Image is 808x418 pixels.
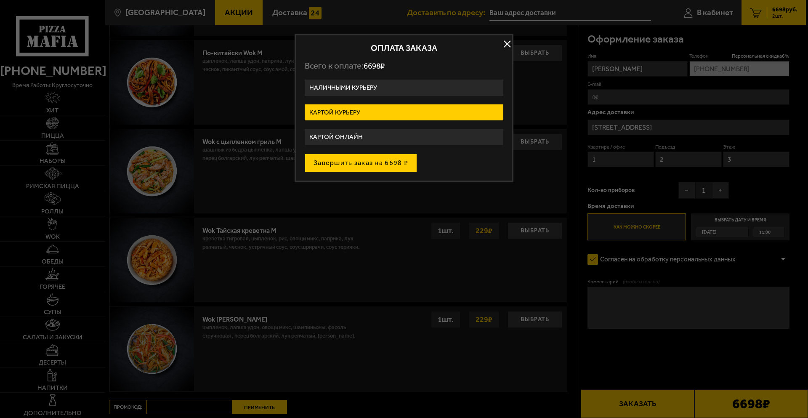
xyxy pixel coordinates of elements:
[364,61,385,71] span: 6698 ₽
[305,80,503,96] label: Наличными курьеру
[305,104,503,121] label: Картой курьеру
[305,44,503,52] h2: Оплата заказа
[305,154,417,172] button: Завершить заказ на 6698 ₽
[305,61,503,71] p: Всего к оплате:
[305,129,503,145] label: Картой онлайн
